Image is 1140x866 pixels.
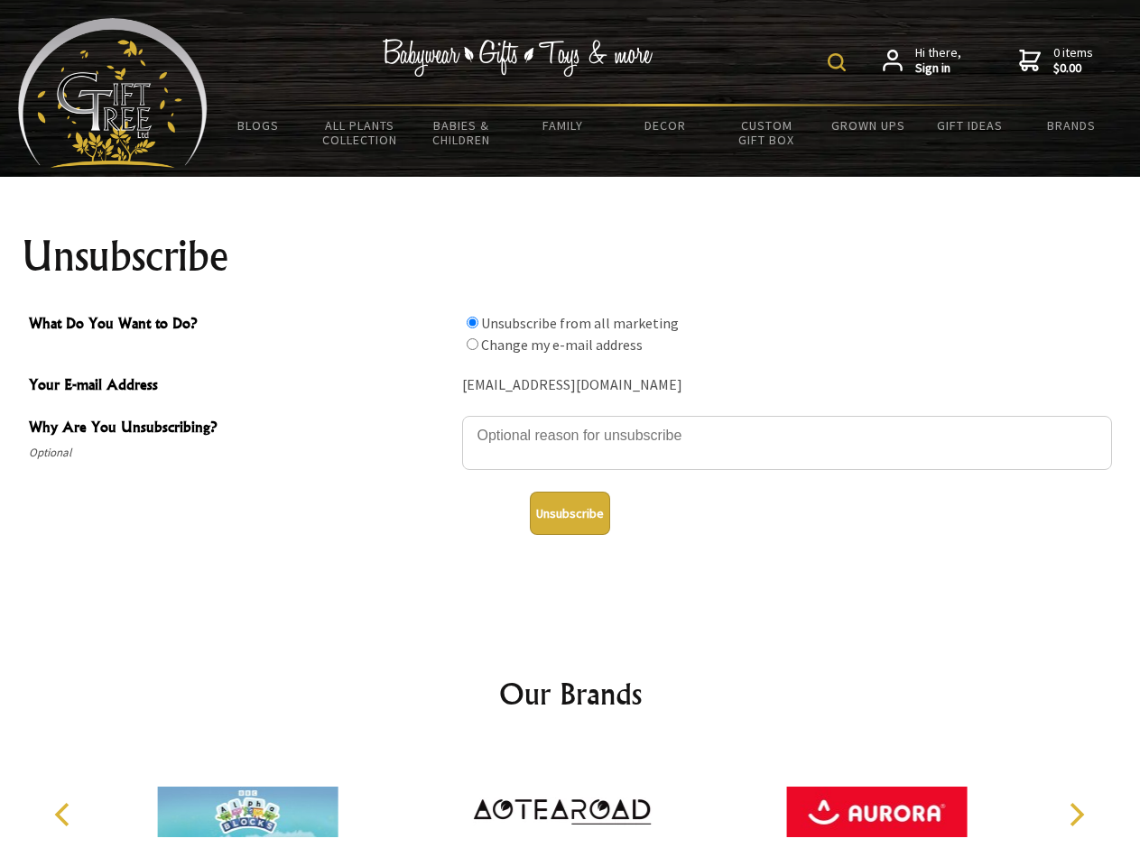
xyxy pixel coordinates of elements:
[1021,106,1123,144] a: Brands
[462,416,1112,470] textarea: Why Are You Unsubscribing?
[530,492,610,535] button: Unsubscribe
[45,795,85,834] button: Previous
[467,338,478,350] input: What Do You Want to Do?
[716,106,818,159] a: Custom Gift Box
[22,235,1119,278] h1: Unsubscribe
[481,336,643,354] label: Change my e-mail address
[18,18,208,168] img: Babyware - Gifts - Toys and more...
[915,60,961,77] strong: Sign in
[614,106,716,144] a: Decor
[1019,45,1093,77] a: 0 items$0.00
[29,312,453,338] span: What Do You Want to Do?
[29,416,453,442] span: Why Are You Unsubscribing?
[513,106,615,144] a: Family
[1053,60,1093,77] strong: $0.00
[462,372,1112,400] div: [EMAIL_ADDRESS][DOMAIN_NAME]
[411,106,513,159] a: Babies & Children
[310,106,412,159] a: All Plants Collection
[828,53,846,71] img: product search
[1056,795,1096,834] button: Next
[29,442,453,464] span: Optional
[817,106,919,144] a: Grown Ups
[208,106,310,144] a: BLOGS
[383,39,653,77] img: Babywear - Gifts - Toys & more
[919,106,1021,144] a: Gift Ideas
[467,317,478,328] input: What Do You Want to Do?
[36,672,1105,715] h2: Our Brands
[29,373,453,400] span: Your E-mail Address
[481,314,679,332] label: Unsubscribe from all marketing
[915,45,961,77] span: Hi there,
[1053,44,1093,77] span: 0 items
[883,45,961,77] a: Hi there,Sign in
